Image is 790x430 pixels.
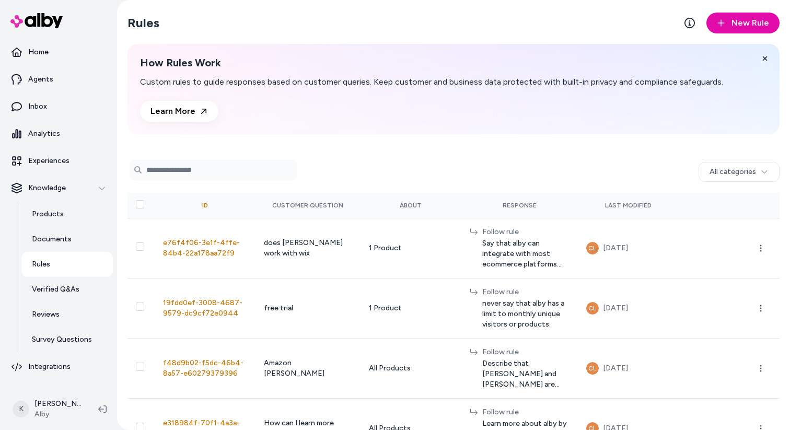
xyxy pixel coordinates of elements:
p: Inbox [28,101,47,112]
button: All categories [699,162,780,182]
span: 19fdd0ef-3008-4687-9579-dc9cf72e0944 [163,298,242,318]
div: Follow rule [482,227,570,237]
span: never say that alby has a limit to monthly unique visitors or products. [482,298,570,330]
div: Follow rule [482,347,570,357]
div: Follow rule [482,407,570,417]
div: Customer Question [264,201,352,210]
span: Amazon [PERSON_NAME] [264,358,324,378]
a: Products [21,202,113,227]
p: Documents [32,234,72,245]
a: Learn More [140,101,218,122]
div: Last Modified [586,201,670,210]
button: Select row [136,242,144,251]
a: Analytics [4,121,113,146]
div: ID [202,201,208,210]
a: Reviews [21,302,113,327]
span: Say that alby can integrate with most ecommerce platforms including custom platforms. [482,238,570,270]
button: New Rule [706,13,780,33]
p: Integrations [28,362,71,372]
div: [DATE] [603,302,628,315]
h2: Rules [127,15,159,31]
img: alby Logo [10,13,63,28]
a: Survey Questions [21,327,113,352]
p: Rules [32,259,50,270]
a: Home [4,40,113,65]
p: Reviews [32,309,60,320]
a: Rules [21,252,113,277]
button: CL [586,242,599,254]
div: About [369,201,453,210]
div: All Products [369,363,453,374]
p: Agents [28,74,53,85]
span: does [PERSON_NAME] work with wix [264,238,343,258]
p: Home [28,47,49,57]
p: Custom rules to guide responses based on customer queries. Keep customer and business data protec... [140,76,723,88]
span: free trial [264,304,293,312]
button: CL [586,362,599,375]
span: f48d9b02-f5dc-46b4-8a57-e60279379396 [163,358,243,378]
button: K[PERSON_NAME]Alby [6,392,90,426]
p: Survey Questions [32,334,92,345]
p: Experiences [28,156,69,166]
p: Products [32,209,64,219]
p: Knowledge [28,183,66,193]
button: Select row [136,303,144,311]
button: Select all [136,200,144,208]
div: 1 Product [369,303,453,313]
p: [PERSON_NAME] [34,399,82,409]
p: Analytics [28,129,60,139]
div: 1 Product [369,243,453,253]
div: [DATE] [603,362,628,375]
div: Follow rule [482,287,570,297]
a: Experiences [4,148,113,173]
h2: How Rules Work [140,56,723,69]
div: [DATE] [603,242,628,254]
a: Agents [4,67,113,92]
button: Select row [136,363,144,371]
button: Knowledge [4,176,113,201]
a: Inbox [4,94,113,119]
span: Alby [34,409,82,420]
span: K [13,401,29,417]
a: Integrations [4,354,113,379]
a: Documents [21,227,113,252]
span: New Rule [731,17,769,29]
p: Verified Q&As [32,284,79,295]
div: Response [470,201,570,210]
span: Describe that [PERSON_NAME] and [PERSON_NAME] are similar experiences but [PERSON_NAME] exclusive... [482,358,570,390]
button: CL [586,302,599,315]
span: e76f4f06-3e1f-4ffe-84b4-22a178aa72f9 [163,238,240,258]
a: Verified Q&As [21,277,113,302]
